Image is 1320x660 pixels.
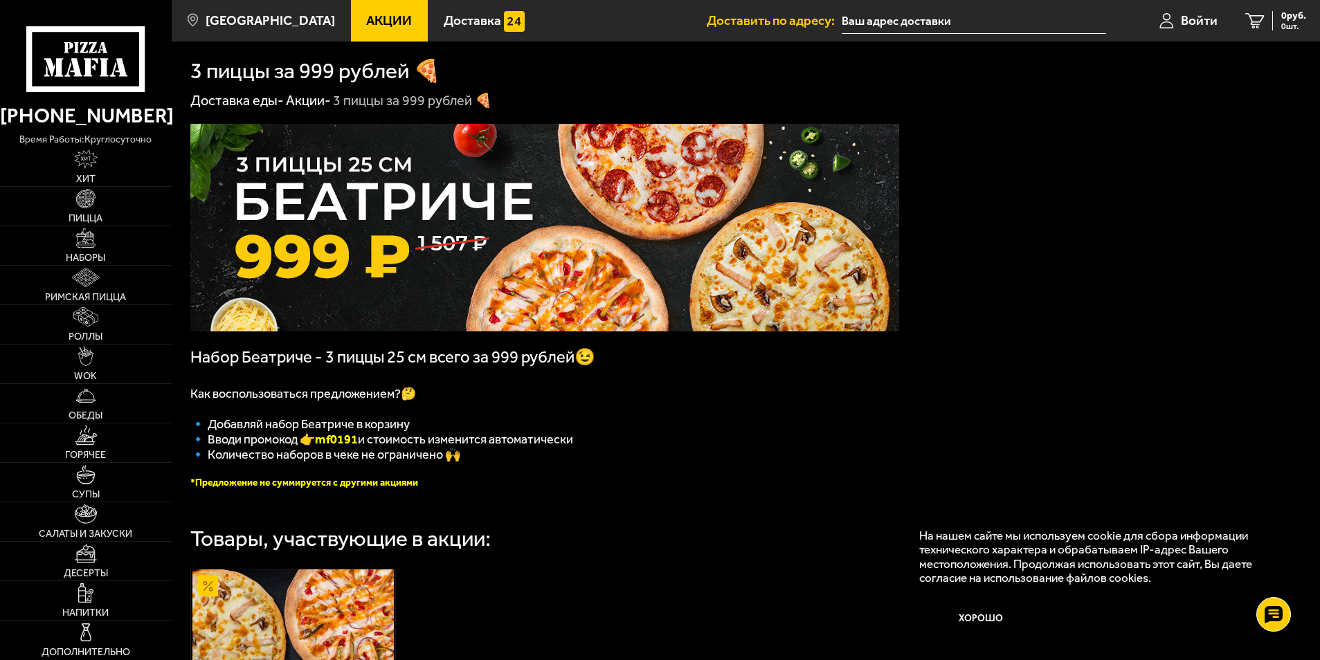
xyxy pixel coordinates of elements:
a: Доставка еды- [190,92,284,109]
span: 🔹 Количество наборов в чеке не ограничено 🙌 [190,447,460,462]
span: Набор Беатриче - 3 пиццы 25 см всего за 999 рублей😉 [190,347,595,367]
p: На нашем сайте мы используем cookie для сбора информации технического характера и обрабатываем IP... [919,529,1279,585]
font: *Предложение не суммируется с другими акциями [190,477,418,488]
div: Товары, участвующие в акции: [190,528,491,550]
span: Обеды [69,411,102,421]
span: 0 шт. [1281,22,1306,30]
span: Горячее [65,450,106,460]
span: Акции [366,14,412,27]
span: Супы [72,490,100,499]
span: Войти [1181,14,1218,27]
span: Наборы [66,253,105,263]
img: 15daf4d41897b9f0e9f617042186c801.svg [504,11,525,32]
span: 0 руб. [1281,11,1306,21]
span: 🔹 Добавляй набор Беатриче в корзину [190,416,410,432]
span: Доставить по адресу: [707,14,842,27]
b: mf0191 [315,432,358,447]
span: Салаты и закуски [39,529,132,539]
span: Десерты [64,569,108,578]
span: Дополнительно [42,648,130,657]
span: [GEOGRAPHIC_DATA] [206,14,335,27]
img: Акционный [198,576,219,596]
img: 1024x1024 [190,124,899,331]
button: Хорошо [919,598,1043,640]
a: Акции- [286,92,331,109]
span: Роллы [69,332,102,342]
div: 3 пиццы за 999 рублей 🍕 [333,92,492,110]
span: WOK [74,372,97,381]
span: Пицца [69,214,102,223]
input: Ваш адрес доставки [842,8,1105,34]
span: Хит [76,174,96,184]
span: Римская пицца [45,293,126,302]
span: Напитки [62,608,109,618]
h1: 3 пиццы за 999 рублей 🍕 [190,60,441,82]
span: Доставка [444,14,501,27]
span: 🔹 Вводи промокод 👉 и стоимость изменится автоматически [190,432,573,447]
span: Как воспользоваться предложением?🤔 [190,386,416,401]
